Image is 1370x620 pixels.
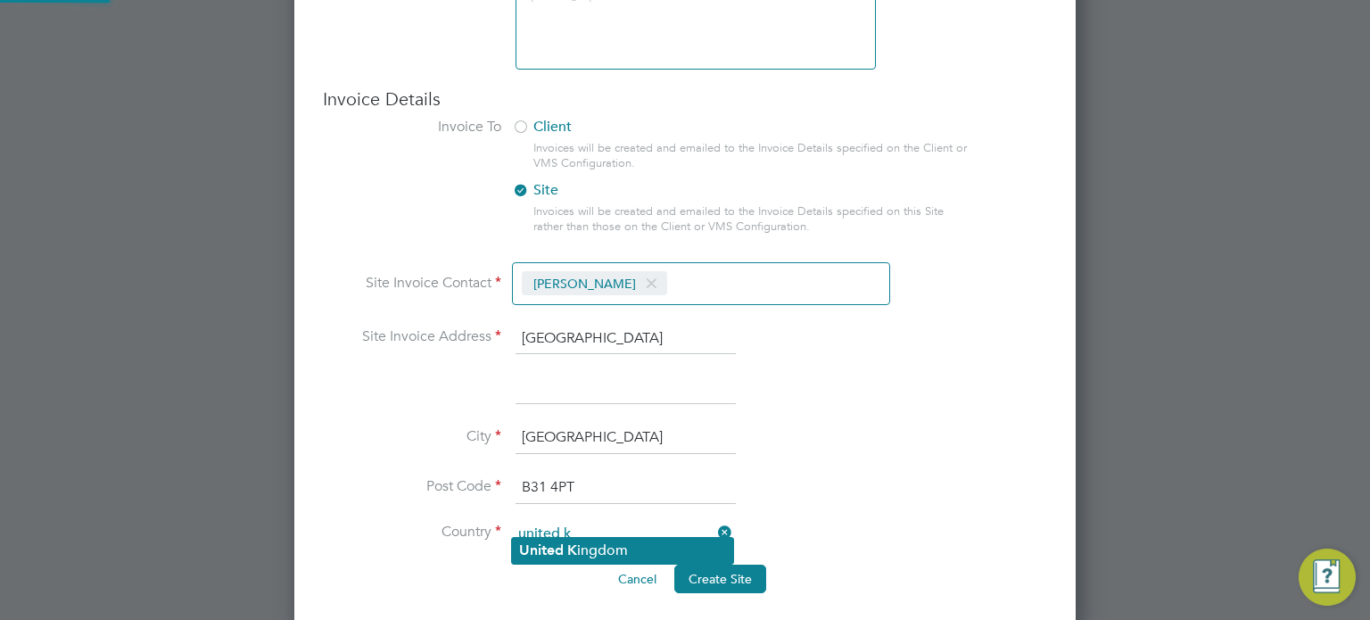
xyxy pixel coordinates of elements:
input: Search for... [512,522,732,547]
span: Create Site [689,571,752,587]
label: Invoice To [323,118,501,136]
b: K [567,541,577,558]
label: Site [512,181,953,200]
label: Site Invoice Address [323,327,501,346]
div: Invoices will be created and emailed to the Invoice Details specified on the Client or VMS Config... [533,141,967,171]
div: Invoices will be created and emailed to the Invoice Details specified on this Site rather than th... [533,204,967,235]
label: Country [323,523,501,541]
label: Post Code [323,477,501,496]
li: ingdom [512,538,733,564]
b: United [519,541,564,558]
label: Client [512,118,953,136]
button: Engage Resource Center [1299,549,1356,606]
label: Site Invoice Contact [323,274,501,293]
h3: Invoice Details [323,87,1047,111]
button: Create Site [674,565,766,593]
span: [PERSON_NAME] [522,271,667,294]
button: Cancel [604,565,671,593]
label: City [323,427,501,446]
